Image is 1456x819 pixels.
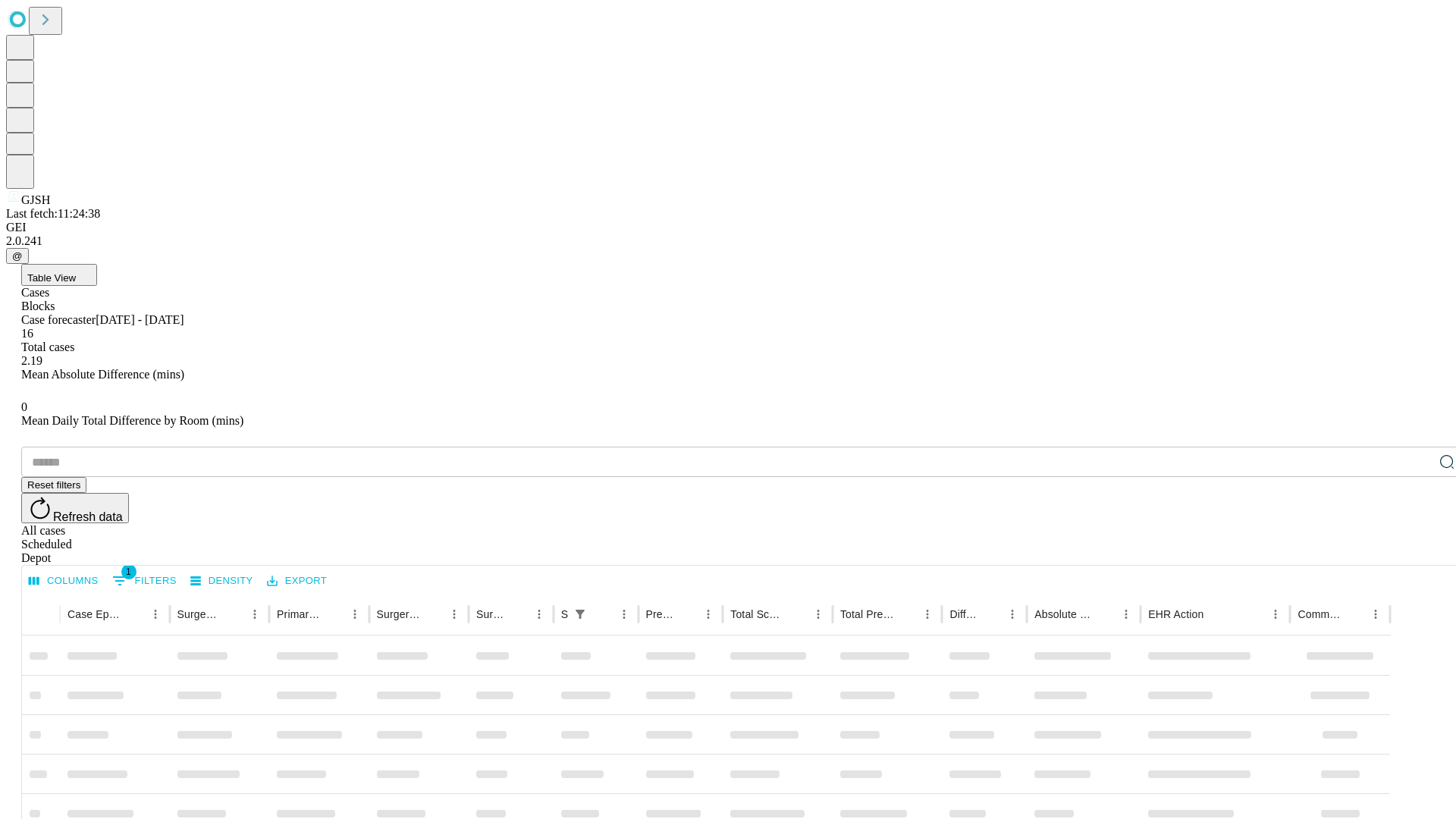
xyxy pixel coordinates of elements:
div: EHR Action [1148,608,1203,620]
div: Total Predicted Duration [840,608,895,620]
button: Menu [1116,604,1137,625]
button: Menu [1365,604,1386,625]
div: Case Epic Id [67,608,122,620]
span: Mean Absolute Difference (mins) [21,368,184,381]
span: 1 [121,564,136,579]
button: Export [263,570,331,593]
button: Menu [698,604,719,625]
button: Menu [529,604,550,625]
span: 2.19 [21,354,42,367]
button: Select columns [25,570,102,593]
button: Show filters [108,569,180,593]
div: Surgeon Name [177,608,221,620]
button: Refresh data [21,493,129,523]
span: [DATE] - [DATE] [96,313,184,326]
div: Comments [1298,608,1341,620]
button: Density [187,570,257,593]
button: Sort [124,604,145,625]
div: Predicted In Room Duration [646,608,676,620]
span: @ [12,250,23,262]
button: Sort [592,604,613,625]
div: GEI [6,221,1450,234]
button: Sort [1094,604,1116,625]
button: Menu [244,604,265,625]
span: Reset filters [27,479,80,491]
span: Last fetch: 11:24:38 [6,207,100,220]
button: Menu [145,604,166,625]
button: Sort [1205,604,1226,625]
div: 2.0.241 [6,234,1450,248]
button: Sort [896,604,917,625]
button: Sort [676,604,698,625]
button: Sort [786,604,808,625]
button: Menu [1002,604,1023,625]
div: 1 active filter [570,604,591,625]
button: Menu [808,604,829,625]
div: Difference [949,608,979,620]
button: Reset filters [21,477,86,493]
span: Refresh data [53,510,123,523]
button: Menu [917,604,938,625]
button: Sort [1344,604,1365,625]
button: Menu [344,604,366,625]
span: Case forecaster [21,313,96,326]
span: Table View [27,272,76,284]
button: Sort [981,604,1002,625]
button: Menu [613,604,635,625]
button: @ [6,248,29,264]
div: Surgery Date [476,608,506,620]
button: Sort [323,604,344,625]
button: Menu [444,604,465,625]
div: Scheduled In Room Duration [561,608,568,620]
div: Total Scheduled Duration [730,608,785,620]
div: Surgery Name [377,608,421,620]
button: Menu [1265,604,1286,625]
div: Primary Service [277,608,321,620]
button: Show filters [570,604,591,625]
span: Total cases [21,340,74,353]
button: Sort [223,604,244,625]
button: Table View [21,264,97,286]
button: Sort [422,604,444,625]
span: 0 [21,400,27,413]
span: 16 [21,327,33,340]
span: GJSH [21,193,50,206]
span: Mean Daily Total Difference by Room (mins) [21,414,243,427]
div: Absolute Difference [1034,608,1093,620]
button: Sort [507,604,529,625]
